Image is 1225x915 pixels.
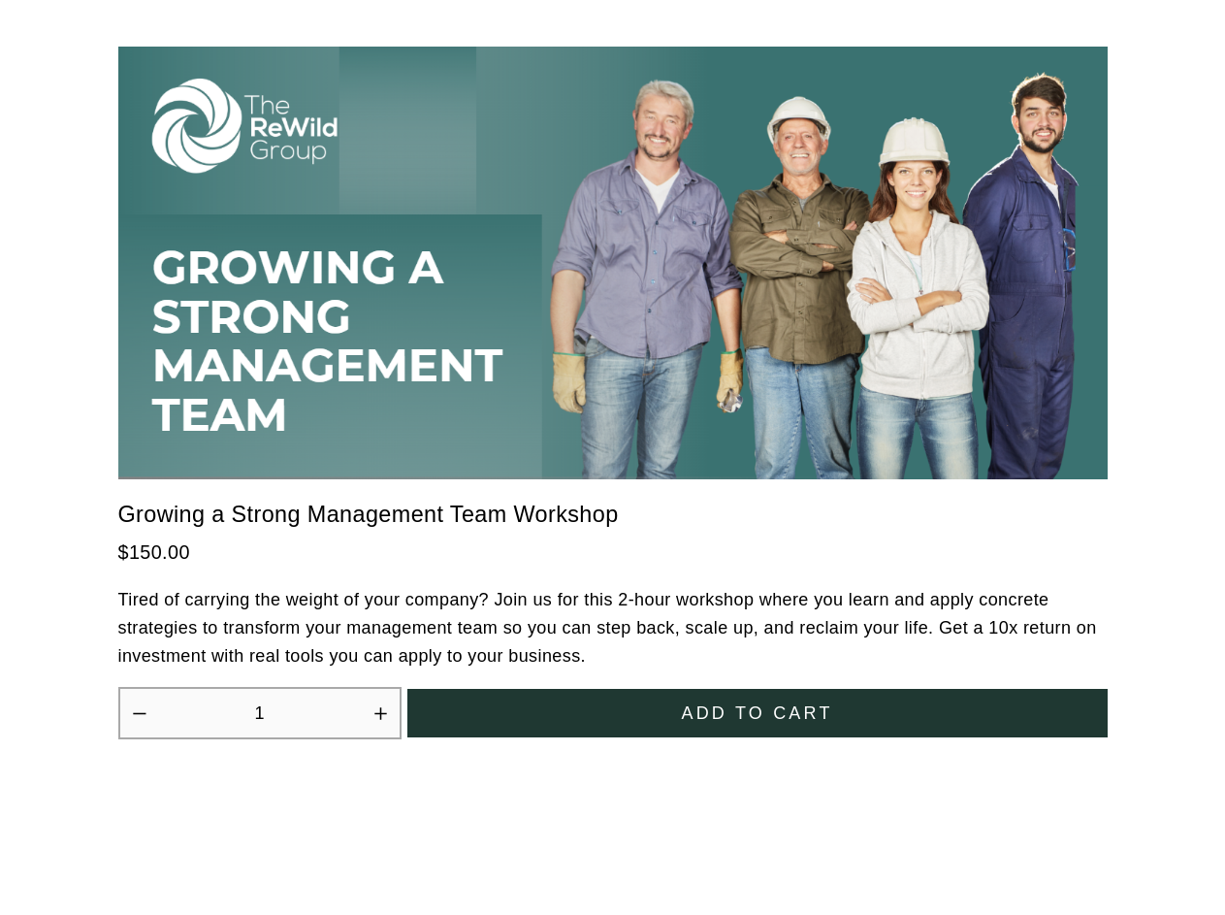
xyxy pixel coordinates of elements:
span: Add to cart [681,703,832,724]
button: Decrease quantity by 1 [131,705,147,722]
button: Add to cart [407,689,1108,737]
img: Growing a Strong Management Team Workshop [118,47,1108,479]
a: Growing a Strong Management Team Workshop [118,497,619,533]
div: Quantity [118,687,402,739]
button: Increase quantity by 1 [372,705,389,722]
div: $150.00 [118,538,1108,569]
p: Tired of carrying the weight of your company? Join us for this 2-hour workshop where you learn an... [118,586,1108,670]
